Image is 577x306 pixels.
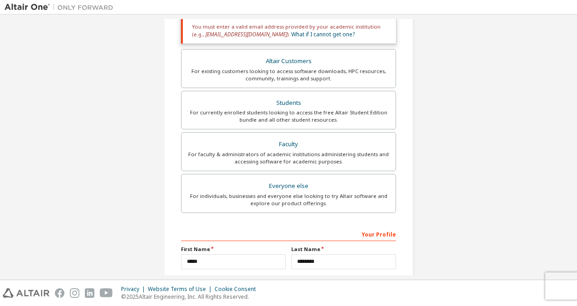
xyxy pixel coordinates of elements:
[215,286,261,293] div: Cookie Consent
[181,246,286,253] label: First Name
[181,18,396,44] div: You must enter a valid email address provided by your academic institution (e.g., ).
[187,68,390,82] div: For existing customers looking to access software downloads, HPC resources, community, trainings ...
[187,55,390,68] div: Altair Customers
[3,288,49,298] img: altair_logo.svg
[205,30,287,38] span: [EMAIL_ADDRESS][DOMAIN_NAME]
[291,30,355,38] a: What if I cannot get one?
[181,227,396,241] div: Your Profile
[100,288,113,298] img: youtube.svg
[121,286,148,293] div: Privacy
[70,288,79,298] img: instagram.svg
[187,180,390,192] div: Everyone else
[187,109,390,123] div: For currently enrolled students looking to access the free Altair Student Edition bundle and all ...
[187,138,390,151] div: Faculty
[187,151,390,165] div: For faculty & administrators of academic institutions administering students and accessing softwa...
[187,97,390,109] div: Students
[121,293,261,301] p: © 2025 Altair Engineering, Inc. All Rights Reserved.
[55,288,64,298] img: facebook.svg
[148,286,215,293] div: Website Terms of Use
[291,246,396,253] label: Last Name
[85,288,94,298] img: linkedin.svg
[181,275,396,282] label: Job Title
[187,192,390,207] div: For individuals, businesses and everyone else looking to try Altair software and explore our prod...
[5,3,118,12] img: Altair One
